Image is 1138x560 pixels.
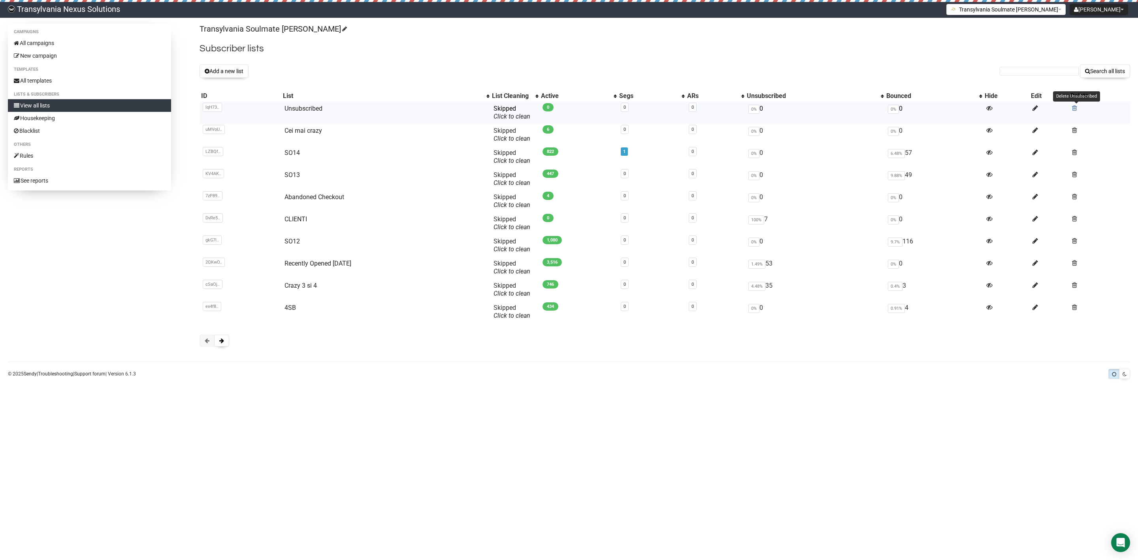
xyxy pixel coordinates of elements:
a: Click to clean [494,113,530,120]
td: 7 [745,212,884,234]
a: Click to clean [494,223,530,231]
a: SO13 [284,171,300,179]
div: Segs [619,92,678,100]
a: 0 [691,193,694,198]
li: Lists & subscribers [8,90,171,99]
a: 4SB [284,304,296,311]
span: 4.48% [748,282,765,291]
span: cSaOj.. [203,280,222,289]
a: 0 [691,238,694,243]
span: 3,516 [543,258,562,266]
a: Click to clean [494,179,530,187]
span: 434 [543,302,558,311]
a: Abandoned Checkout [284,193,344,201]
a: Click to clean [494,290,530,297]
div: Edit [1031,92,1067,100]
li: Campaigns [8,27,171,37]
td: 0 [745,102,884,124]
span: 0% [748,193,759,202]
span: 0% [888,215,899,224]
span: 822 [543,147,558,156]
h2: Subscriber lists [200,41,1130,56]
a: Click to clean [494,135,530,142]
a: See reports [8,174,171,187]
span: 0% [748,149,759,158]
a: 0 [691,215,694,221]
a: Recently Opened [DATE] [284,260,351,267]
a: All campaigns [8,37,171,49]
td: 0 [745,124,884,146]
th: Unsubscribed: No sort applied, activate to apply an ascending sort [745,91,884,102]
span: 0% [748,238,759,247]
th: Hide: No sort applied, sorting is disabled [983,91,1029,102]
span: 0% [888,260,899,269]
td: 0 [885,102,983,124]
div: ID [201,92,279,100]
span: 0 [543,103,554,111]
a: 0 [624,238,626,243]
span: ex4f8.. [203,302,221,311]
a: View all lists [8,99,171,112]
td: 0 [745,146,884,168]
span: Skipped [494,260,530,275]
a: Click to clean [494,245,530,253]
span: Skipped [494,282,530,297]
a: Click to clean [494,268,530,275]
span: uMVoU.. [203,125,225,134]
li: Templates [8,65,171,74]
td: 0 [885,212,983,234]
td: 0 [745,301,884,323]
a: Transylvania Soulmate [PERSON_NAME] [200,24,346,34]
a: 0 [624,193,626,198]
img: 586cc6b7d8bc403f0c61b981d947c989 [8,6,15,13]
th: Edit: No sort applied, sorting is disabled [1029,91,1069,102]
th: Bounced: No sort applied, activate to apply an ascending sort [885,91,983,102]
div: Active [541,92,610,100]
th: List Cleaning: No sort applied, activate to apply an ascending sort [490,91,539,102]
a: Sendy [24,371,37,377]
a: 0 [624,171,626,176]
a: 0 [691,149,694,154]
td: 35 [745,279,884,301]
div: List Cleaning [492,92,531,100]
span: Skipped [494,171,530,187]
a: Cei mai crazy [284,127,322,134]
li: Reports [8,165,171,174]
td: 49 [885,168,983,190]
div: Hide [985,92,1028,100]
a: 0 [624,260,626,265]
div: List [283,92,483,100]
th: ARs: No sort applied, activate to apply an ascending sort [686,91,746,102]
a: Click to clean [494,201,530,209]
th: Segs: No sort applied, activate to apply an ascending sort [618,91,686,102]
a: SO14 [284,149,300,156]
div: Unsubscribed [747,92,876,100]
span: Skipped [494,215,530,231]
span: 1,080 [543,236,562,244]
a: 0 [691,105,694,110]
li: Others [8,140,171,149]
td: 0 [745,168,884,190]
a: 0 [691,282,694,287]
a: SO12 [284,238,300,245]
th: Active: No sort applied, activate to apply an ascending sort [539,91,618,102]
a: Rules [8,149,171,162]
td: 57 [885,146,983,168]
a: 0 [691,127,694,132]
a: Click to clean [494,157,530,164]
span: 100% [748,215,764,224]
a: 0 [691,260,694,265]
img: 1.png [951,6,957,12]
span: 0% [888,127,899,136]
span: 0% [888,193,899,202]
td: 0 [885,124,983,146]
td: 0 [885,256,983,279]
span: 0% [748,105,759,114]
span: 6.48% [888,149,905,158]
td: 0 [745,234,884,256]
a: 0 [624,215,626,221]
a: New campaign [8,49,171,62]
td: 53 [745,256,884,279]
span: 0% [748,171,759,180]
a: Troubleshooting [38,371,73,377]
